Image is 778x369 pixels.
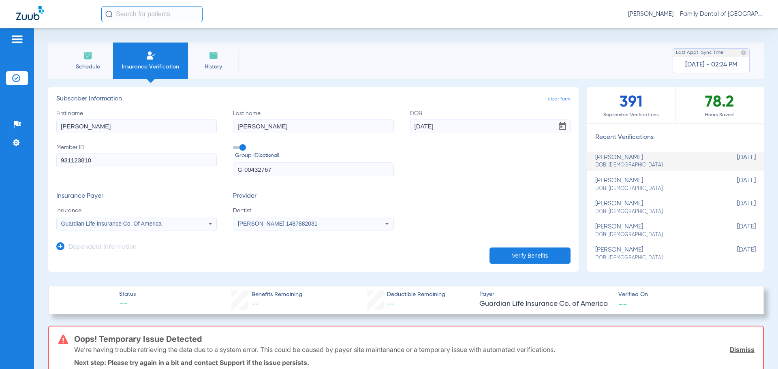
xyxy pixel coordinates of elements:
img: last sync help info [741,50,746,55]
span: [DATE] [715,223,756,238]
div: 391 [587,87,675,123]
span: [DATE] [715,200,756,215]
h3: Oops! Temporary Issue Detected [74,335,754,343]
label: Member ID [56,143,217,177]
label: Last name [233,109,393,133]
input: DOBOpen calendar [410,119,571,133]
span: [DATE] - 02:24 PM [685,61,737,69]
span: Insurance Verification [119,63,182,71]
h3: Dependent Information [68,243,137,252]
input: Member ID [56,154,217,167]
span: Last Appt. Sync Time: [676,49,725,57]
img: History [209,51,218,60]
img: Zuub Logo [16,6,44,20]
span: [DATE] [715,246,756,261]
img: error-icon [58,335,68,344]
span: DOB: [DEMOGRAPHIC_DATA] [595,254,715,262]
img: Manual Insurance Verification [146,51,156,60]
h3: Insurance Payer [56,192,217,200]
p: Next step: Please try again in a bit and contact Support if the issue persists. [74,358,754,367]
a: Dismiss [730,346,754,354]
span: Dentist [233,207,393,215]
span: DOB: [DEMOGRAPHIC_DATA] [595,185,715,192]
img: Schedule [83,51,93,60]
span: Benefits Remaining [252,290,302,299]
input: First name [56,119,217,133]
input: Search for patients [101,6,203,22]
label: First name [56,109,217,133]
div: [PERSON_NAME] [595,200,715,215]
img: Search Icon [105,11,113,18]
span: Guardian Life Insurance Co. of America [479,299,611,309]
span: Group ID [235,151,393,160]
h3: Recent Verifications [587,134,764,142]
span: -- [387,301,394,308]
span: Status [119,290,136,299]
span: clear form [548,95,571,103]
p: We’re having trouble retrieving the data due to a system error. This could be caused by payer sit... [74,346,555,354]
small: (optional) [259,151,279,160]
div: [PERSON_NAME] [595,154,715,169]
div: [PERSON_NAME] [595,246,715,261]
span: DOB: [DEMOGRAPHIC_DATA] [595,231,715,239]
span: Insurance [56,207,217,215]
span: [DATE] [715,177,756,192]
span: [DATE] [715,154,756,169]
div: 78.2 [675,87,764,123]
div: [PERSON_NAME] [595,177,715,192]
span: -- [119,299,136,310]
span: Verified On [618,290,750,299]
label: DOB [410,109,571,133]
button: Open calendar [554,118,571,134]
span: Deductible Remaining [387,290,445,299]
h3: Subscriber Information [56,95,571,103]
img: hamburger-icon [11,34,24,44]
h3: Provider [233,192,393,200]
input: Last name [233,119,393,133]
span: DOB: [DEMOGRAPHIC_DATA] [595,162,715,169]
span: Hours Saved [675,111,764,119]
span: -- [618,300,627,308]
button: Verify Benefits [489,247,571,264]
span: Payer [479,290,611,299]
span: [PERSON_NAME] - Family Dental of [GEOGRAPHIC_DATA] [628,10,762,18]
div: [PERSON_NAME] [595,223,715,238]
span: -- [252,301,259,308]
span: DOB: [DEMOGRAPHIC_DATA] [595,208,715,215]
span: September Verifications [587,111,675,119]
span: Guardian Life Insurance Co. Of America [61,220,162,227]
span: [PERSON_NAME] 1487882031 [238,220,318,227]
span: Schedule [68,63,107,71]
span: History [194,63,233,71]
